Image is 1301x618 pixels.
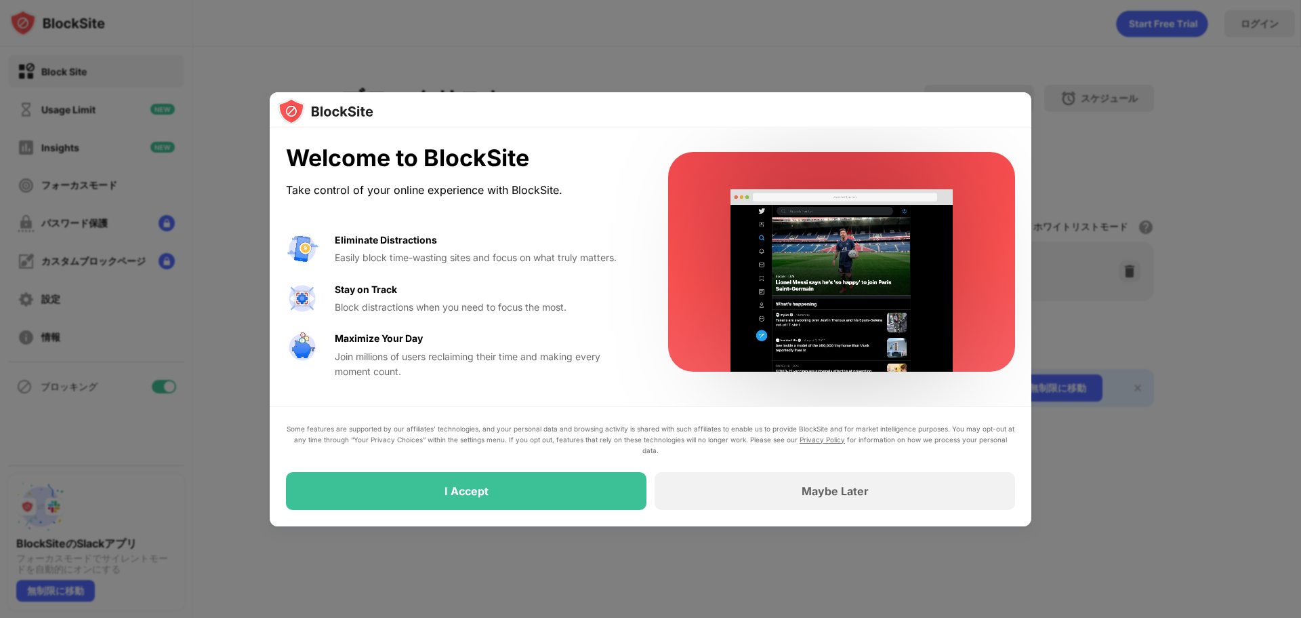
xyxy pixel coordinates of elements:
div: Block distractions when you need to focus the most. [335,300,636,315]
div: Stay on Track [335,282,397,297]
div: Maybe Later [802,484,869,498]
div: Take control of your online experience with BlockSite. [286,180,636,200]
div: Some features are supported by our affiliates’ technologies, and your personal data and browsing ... [286,423,1015,456]
div: Eliminate Distractions [335,233,437,248]
a: Privacy Policy [800,436,845,444]
img: logo-blocksite.svg [278,98,373,125]
div: Easily block time-wasting sites and focus on what truly matters. [335,250,636,265]
img: value-safe-time.svg [286,331,318,364]
div: Join millions of users reclaiming their time and making every moment count. [335,349,636,380]
img: value-focus.svg [286,282,318,315]
div: I Accept [445,484,489,498]
div: Maximize Your Day [335,331,423,346]
div: Welcome to BlockSite [286,144,636,172]
img: value-avoid-distractions.svg [286,233,318,265]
